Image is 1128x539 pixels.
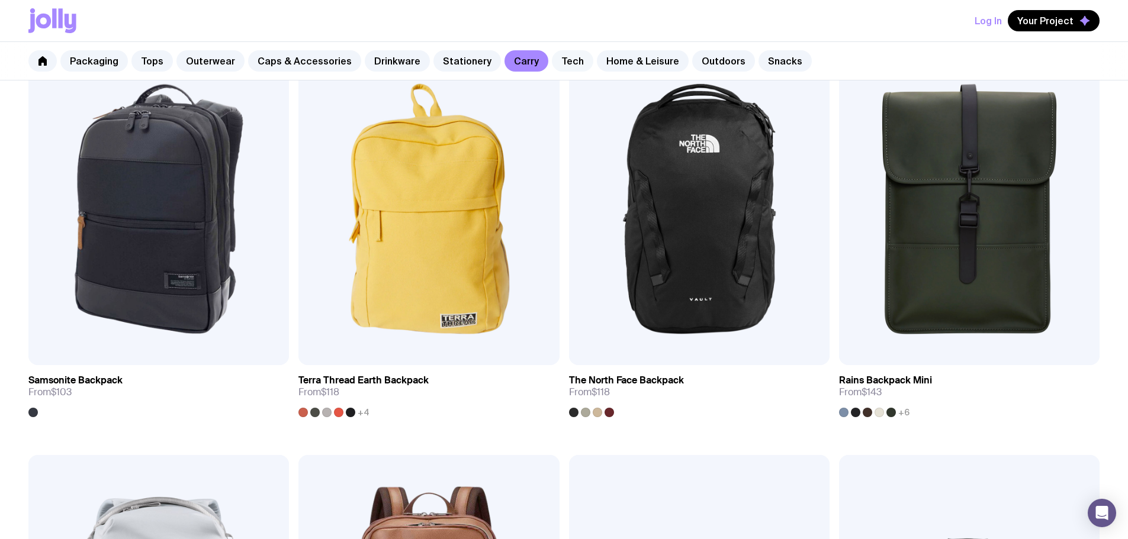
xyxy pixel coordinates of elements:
[176,50,245,72] a: Outerwear
[358,408,369,417] span: +4
[298,365,559,417] a: Terra Thread Earth BackpackFrom$118+4
[569,365,830,417] a: The North Face BackpackFrom$118
[28,386,72,398] span: From
[131,50,173,72] a: Tops
[569,375,684,386] h3: The North Face Backpack
[60,50,128,72] a: Packaging
[597,50,689,72] a: Home & Leisure
[51,386,72,398] span: $103
[1088,499,1116,527] div: Open Intercom Messenger
[839,365,1100,417] a: Rains Backpack MiniFrom$143+6
[28,375,123,386] h3: Samsonite Backpack
[365,50,430,72] a: Drinkware
[839,386,882,398] span: From
[862,386,882,398] span: $143
[898,408,910,417] span: +6
[839,375,932,386] h3: Rains Backpack Mini
[248,50,361,72] a: Caps & Accessories
[759,50,812,72] a: Snacks
[298,375,429,386] h3: Terra Thread Earth Backpack
[552,50,593,72] a: Tech
[321,386,339,398] span: $118
[433,50,501,72] a: Stationery
[975,10,1002,31] button: Log In
[1017,15,1074,27] span: Your Project
[692,50,755,72] a: Outdoors
[592,386,610,398] span: $118
[298,386,339,398] span: From
[28,365,289,417] a: Samsonite BackpackFrom$103
[1008,10,1100,31] button: Your Project
[569,386,610,398] span: From
[504,50,548,72] a: Carry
